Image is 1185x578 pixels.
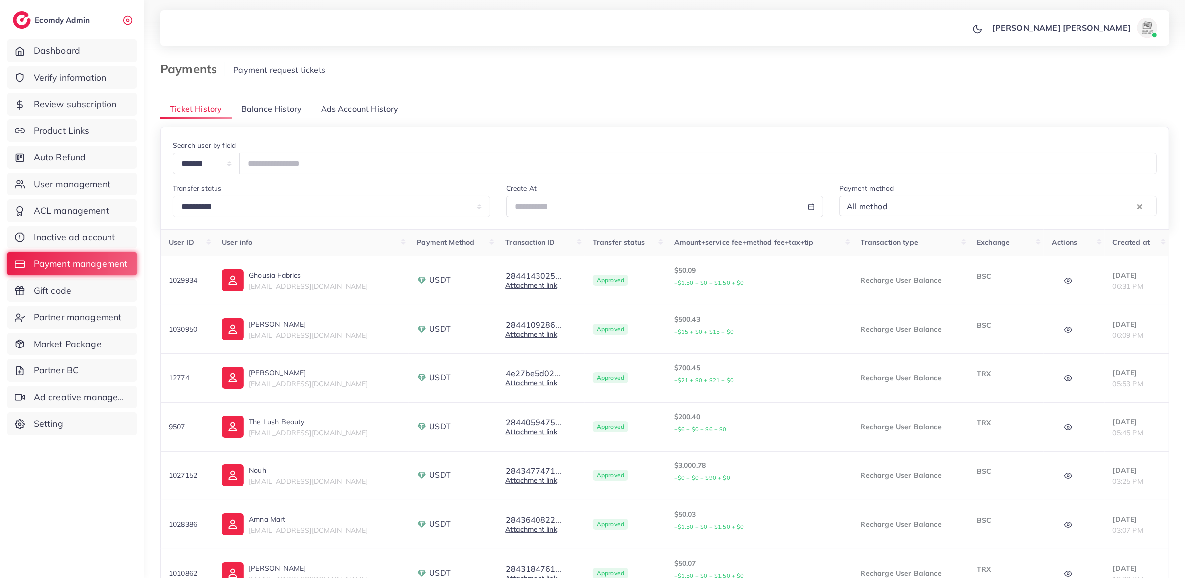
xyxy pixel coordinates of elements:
span: Exchange [977,238,1010,247]
a: Attachment link [505,330,557,339]
a: Setting [7,412,137,435]
small: +$1.50 + $0 + $1.50 + $0 [674,523,744,530]
p: 1027152 [169,469,206,481]
button: 2844109286... [505,320,562,329]
span: Market Package [34,338,102,350]
p: 1029934 [169,274,206,286]
a: Attachment link [505,427,557,436]
span: User info [222,238,252,247]
p: Recharge User Balance [861,421,962,433]
span: Approved [593,421,628,432]
p: [DATE] [1113,269,1161,281]
span: [EMAIL_ADDRESS][DOMAIN_NAME] [249,379,368,388]
button: 2843640822... [505,515,562,524]
label: Search user by field [173,140,236,150]
p: BSC [977,319,1036,331]
img: payment [417,568,427,578]
span: USDT [429,421,451,432]
span: USDT [429,323,451,335]
span: Ads Account History [321,103,399,115]
span: [EMAIL_ADDRESS][DOMAIN_NAME] [249,282,368,291]
img: payment [417,519,427,529]
button: 2844143025... [505,271,562,280]
a: Attachment link [505,281,557,290]
a: User management [7,173,137,196]
p: The Lush Beauty [249,416,368,428]
a: Attachment link [505,476,557,485]
img: avatar [1137,18,1157,38]
span: USDT [429,372,451,383]
span: Amount+service fee+method fee+tax+tip [674,238,814,247]
p: Ghousia Fabrics [249,269,368,281]
p: [DATE] [1113,367,1161,379]
button: 4e27be5d02... [505,369,561,378]
p: [PERSON_NAME] [249,367,368,379]
span: ACL management [34,204,109,217]
a: Dashboard [7,39,137,62]
button: 2843477471... [505,466,562,475]
p: Nouh [249,464,368,476]
a: Attachment link [505,378,557,387]
img: ic-user-info.36bf1079.svg [222,367,244,389]
img: payment [417,470,427,480]
span: Gift code [34,284,71,297]
span: Payment Method [417,238,474,247]
span: Partner BC [34,364,79,377]
span: Partner management [34,311,122,324]
span: Inactive ad account [34,231,115,244]
p: [PERSON_NAME] [PERSON_NAME] [992,22,1131,34]
div: Search for option [839,196,1157,216]
p: Recharge User Balance [861,323,962,335]
a: Payment management [7,252,137,275]
span: 06:31 PM [1113,282,1143,291]
span: Setting [34,417,63,430]
p: Amna Mart [249,513,368,525]
p: $700.45 [674,362,845,386]
span: 05:45 PM [1113,428,1143,437]
img: ic-user-info.36bf1079.svg [222,416,244,438]
p: $500.43 [674,313,845,338]
p: $50.03 [674,508,845,533]
p: $50.09 [674,264,845,289]
small: +$21 + $0 + $21 + $0 [674,377,734,384]
span: Payment management [34,257,128,270]
span: Dashboard [34,44,80,57]
a: [PERSON_NAME] [PERSON_NAME]avatar [987,18,1161,38]
h3: Payments [160,62,225,76]
span: Approved [593,372,628,383]
span: Ticket History [170,103,222,115]
img: ic-user-info.36bf1079.svg [222,269,244,291]
p: 1030950 [169,323,206,335]
p: TRX [977,563,1036,575]
p: Recharge User Balance [861,274,962,286]
a: Partner management [7,306,137,329]
span: Payment request tickets [233,65,325,75]
span: Created at [1113,238,1150,247]
small: +$6 + $0 + $6 + $0 [674,426,727,433]
p: [DATE] [1113,416,1161,428]
p: Recharge User Balance [861,518,962,530]
span: USDT [429,518,451,530]
span: [EMAIL_ADDRESS][DOMAIN_NAME] [249,331,368,340]
span: 03:07 PM [1113,526,1143,535]
img: payment [417,422,427,432]
span: 06:09 PM [1113,331,1143,340]
p: [DATE] [1113,318,1161,330]
span: Product Links [34,124,90,137]
span: Balance History [241,103,302,115]
p: [DATE] [1113,464,1161,476]
small: +$1.50 + $0 + $1.50 + $0 [674,279,744,286]
span: Transaction type [861,238,919,247]
img: ic-user-info.36bf1079.svg [222,464,244,486]
button: 2843184761... [505,564,562,573]
label: Create At [506,183,537,193]
a: Auto Refund [7,146,137,169]
p: $200.40 [674,411,845,435]
small: +$0 + $0 + $90 + $0 [674,474,730,481]
img: ic-user-info.36bf1079.svg [222,318,244,340]
span: User ID [169,238,194,247]
p: BSC [977,270,1036,282]
p: 1028386 [169,518,206,530]
a: Product Links [7,119,137,142]
span: [EMAIL_ADDRESS][DOMAIN_NAME] [249,477,368,486]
